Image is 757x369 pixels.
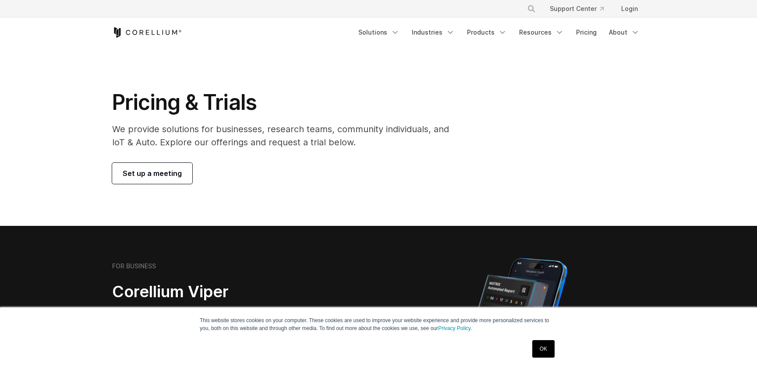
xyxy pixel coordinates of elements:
a: Products [462,25,512,40]
h2: Corellium Viper [112,282,336,302]
h1: Pricing & Trials [112,89,461,116]
a: Privacy Policy. [438,325,472,331]
p: We provide solutions for businesses, research teams, community individuals, and IoT & Auto. Explo... [112,123,461,149]
a: About [604,25,645,40]
button: Search [524,1,539,17]
h6: FOR BUSINESS [112,262,156,270]
a: Support Center [543,1,611,17]
div: Navigation Menu [353,25,645,40]
a: Pricing [571,25,602,40]
a: Corellium Home [112,27,182,38]
a: OK [532,340,555,358]
a: Resources [514,25,569,40]
div: Navigation Menu [516,1,645,17]
p: This website stores cookies on your computer. These cookies are used to improve your website expe... [200,316,557,332]
a: Login [614,1,645,17]
a: Industries [407,25,460,40]
a: Solutions [353,25,405,40]
span: Set up a meeting [123,168,182,179]
a: Set up a meeting [112,163,192,184]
